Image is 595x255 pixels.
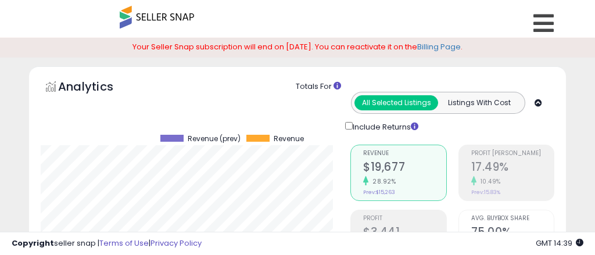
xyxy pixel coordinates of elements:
[296,81,557,92] div: Totals For
[363,150,446,157] span: Revenue
[99,238,149,249] a: Terms of Use
[471,189,500,196] small: Prev: 15.83%
[12,238,54,249] strong: Copyright
[471,150,554,157] span: Profit [PERSON_NAME]
[58,78,136,98] h5: Analytics
[363,225,446,241] h2: $3,441
[476,177,501,186] small: 10.49%
[336,120,432,133] div: Include Returns
[438,95,521,110] button: Listings With Cost
[12,238,202,249] div: seller snap | |
[363,160,446,176] h2: $19,677
[274,135,304,143] span: Revenue
[471,225,554,241] h2: 75.00%
[536,238,583,249] span: 2025-09-11 14:39 GMT
[363,216,446,222] span: Profit
[363,189,395,196] small: Prev: $15,263
[354,95,438,110] button: All Selected Listings
[132,41,463,52] span: Your Seller Snap subscription will end on [DATE]. You can reactivate it on the .
[471,160,554,176] h2: 17.49%
[188,135,241,143] span: Revenue (prev)
[150,238,202,249] a: Privacy Policy
[368,177,396,186] small: 28.92%
[471,216,554,222] span: Avg. Buybox Share
[417,41,461,52] a: Billing Page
